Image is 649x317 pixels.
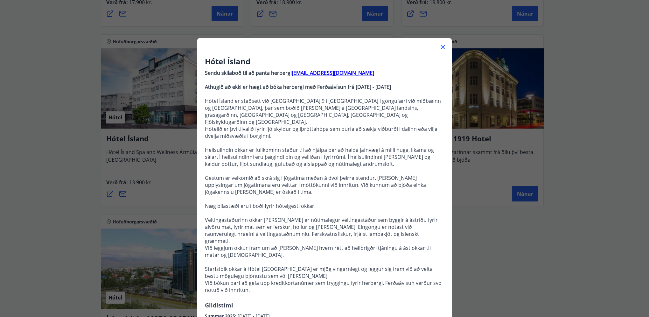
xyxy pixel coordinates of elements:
p: Starfsfólk okkar á Hótel [GEOGRAPHIC_DATA] er mjög vingarnlegt og leggur sig fram við að veita be... [205,265,444,279]
p: Veitingastaðurinn okkar [PERSON_NAME] er nútímalegur veitingastaður sem byggir á ástríðu fyrir al... [205,216,444,244]
span: Gildistími [205,301,233,309]
p: Hótelið er því tilvalið fyrir fjölskyldur og íþróttahópa sem þurfa að sækja viðburði í dalinn eða... [205,125,444,139]
p: Heilsulindin okkar er fullkominn staður til að hjálpa þér að halda jafnvægi á milli huga, líkama ... [205,146,444,167]
p: Við bókun þarf að gefa upp kreditkortanúmer sem tryggingu fyrir herbergi. Ferðaávísun verður svo ... [205,279,444,293]
p: Gestum er velkomið að skrá sig í jógatíma meðan á dvöl þeirra stendur. [PERSON_NAME] upplýsingar ... [205,174,444,195]
p: Hótel Ísland er staðsett við [GEOGRAPHIC_DATA] 9 í [GEOGRAPHIC_DATA] í göngufæri við miðbæinn og ... [205,97,444,125]
h3: Hótel Ísland [205,56,444,67]
strong: Sendu skilaboð til að panta herbergi [205,69,292,76]
p: Við leggjum okkur fram um að [PERSON_NAME] hvern rétt að heilbrigðri tjáningu á ást okkar til mat... [205,244,444,258]
strong: Athugið að ekki er hægt að bóka herbergi með Ferðaávísun frá [DATE] - [DATE] [205,83,391,90]
a: [EMAIL_ADDRESS][DOMAIN_NAME] [292,69,374,76]
p: Næg bílastæði eru í boði fyrir hótelgesti okkar. [205,202,444,209]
